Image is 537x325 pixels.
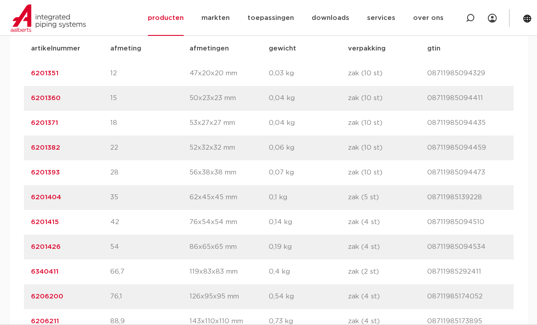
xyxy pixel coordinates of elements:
p: 126x95x95 mm [189,291,269,302]
p: 08711985094411 [427,93,506,104]
a: 6206200 [31,293,63,300]
p: 47x20x20 mm [189,68,269,79]
a: 6201371 [31,120,58,126]
p: 0,04 kg [269,118,348,128]
p: 0,14 kg [269,217,348,228]
p: 08711985094435 [427,118,506,128]
p: 0,4 kg [269,267,348,277]
p: 08711985094459 [427,143,506,153]
p: zak (5 st) [348,192,427,203]
p: 08711985174052 [427,291,506,302]
p: 76,1 [110,291,189,302]
p: zak (10 st) [348,167,427,178]
p: 08711985094329 [427,68,506,79]
a: 6201382 [31,144,60,151]
p: 42 [110,217,189,228]
a: 6201393 [31,169,60,176]
p: gewicht [269,43,348,54]
p: 66,7 [110,267,189,277]
p: 0,06 kg [269,143,348,153]
p: 0,19 kg [269,242,348,252]
p: zak (4 st) [348,291,427,302]
a: 6201426 [31,244,61,250]
p: 15 [110,93,189,104]
p: verpakking [348,43,427,54]
p: zak (10 st) [348,143,427,153]
a: 6201351 [31,70,58,77]
p: artikelnummer [31,43,110,54]
p: 28 [110,167,189,178]
p: zak (4 st) [348,217,427,228]
a: 6201415 [31,219,59,225]
p: 0,03 kg [269,68,348,79]
p: gtin [427,43,506,54]
p: 08711985139228 [427,192,506,203]
a: 6340411 [31,268,58,275]
p: 08711985094510 [427,217,506,228]
p: afmeting [110,43,189,54]
p: 0,04 kg [269,93,348,104]
p: zak (10 st) [348,93,427,104]
a: 6206211 [31,318,59,325]
p: 56x38x38 mm [189,167,269,178]
p: 119x83x83 mm [189,267,269,277]
p: 52x32x32 mm [189,143,269,153]
p: 18 [110,118,189,128]
p: 86x65x65 mm [189,242,269,252]
p: 0,07 kg [269,167,348,178]
p: 54 [110,242,189,252]
p: 50x23x23 mm [189,93,269,104]
p: zak (10 st) [348,68,427,79]
p: zak (10 st) [348,118,427,128]
p: 0,54 kg [269,291,348,302]
p: 35 [110,192,189,203]
a: 6201404 [31,194,61,201]
p: zak (2 st) [348,267,427,277]
p: 08711985094534 [427,242,506,252]
p: afmetingen [189,43,269,54]
p: 08711985094473 [427,167,506,178]
p: 53x27x27 mm [189,118,269,128]
p: zak (4 st) [348,242,427,252]
p: 62x45x45 mm [189,192,269,203]
p: 76x54x54 mm [189,217,269,228]
p: 0,1 kg [269,192,348,203]
p: 12 [110,68,189,79]
a: 6201360 [31,95,61,101]
p: 22 [110,143,189,153]
p: 08711985292411 [427,267,506,277]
